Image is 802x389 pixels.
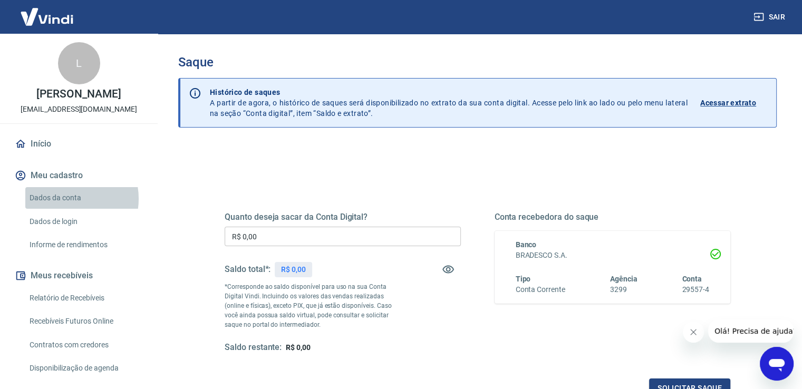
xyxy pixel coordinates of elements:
button: Sair [751,7,789,27]
h5: Quanto deseja sacar da Conta Digital? [225,212,461,222]
span: R$ 0,00 [286,343,311,352]
p: Histórico de saques [210,87,688,98]
p: A partir de agora, o histórico de saques será disponibilizado no extrato da sua conta digital. Ac... [210,87,688,119]
h6: 29557-4 [682,284,709,295]
a: Dados de login [25,211,145,232]
button: Meus recebíveis [13,264,145,287]
a: Recebíveis Futuros Online [25,310,145,332]
a: Informe de rendimentos [25,234,145,256]
h6: 3299 [610,284,637,295]
span: Olá! Precisa de ajuda? [6,7,89,16]
h5: Saldo restante: [225,342,282,353]
p: *Corresponde ao saldo disponível para uso na sua Conta Digital Vindi. Incluindo os valores das ve... [225,282,402,329]
iframe: Mensagem da empresa [708,319,794,343]
iframe: Botão para abrir a janela de mensagens [760,347,794,381]
p: [EMAIL_ADDRESS][DOMAIN_NAME] [21,104,137,115]
h3: Saque [178,55,777,70]
iframe: Fechar mensagem [683,322,704,343]
h6: BRADESCO S.A. [516,250,710,261]
h6: Conta Corrente [516,284,565,295]
h5: Saldo total*: [225,264,270,275]
span: Agência [610,275,637,283]
span: Conta [682,275,702,283]
img: Vindi [13,1,81,33]
p: [PERSON_NAME] [36,89,121,100]
span: Tipo [516,275,531,283]
a: Início [13,132,145,155]
p: R$ 0,00 [281,264,306,275]
div: L [58,42,100,84]
p: Acessar extrato [700,98,756,108]
span: Banco [516,240,537,249]
h5: Conta recebedora do saque [495,212,731,222]
a: Disponibilização de agenda [25,357,145,379]
button: Meu cadastro [13,164,145,187]
a: Dados da conta [25,187,145,209]
a: Acessar extrato [700,87,768,119]
a: Contratos com credores [25,334,145,356]
a: Relatório de Recebíveis [25,287,145,309]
